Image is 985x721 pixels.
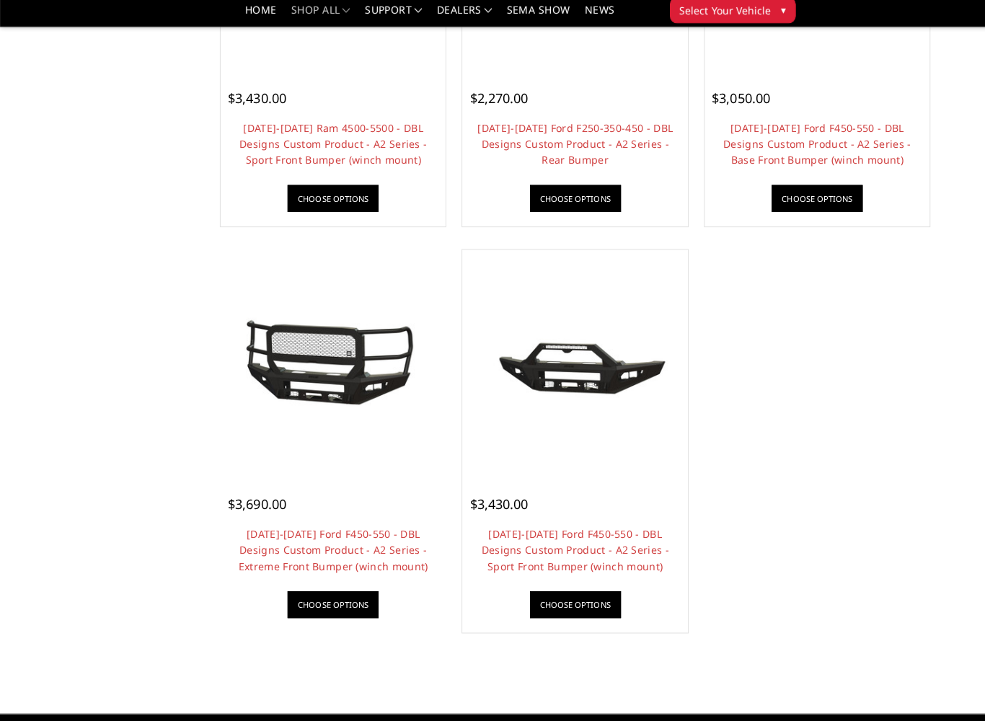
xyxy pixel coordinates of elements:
[525,190,615,217] a: Choose Options
[288,12,347,33] a: shop all
[222,317,438,416] img: 2023-2025 Ford F450-550 - DBL Designs Custom Product - A2 Series - Extreme Front Bumper (winch mo...
[579,12,609,33] a: News
[461,258,677,474] a: 2023-2025 Ford F450-550 - DBL Designs Custom Product - A2 Series - Sport Front Bumper (winch mount)
[525,593,615,619] a: Choose Options
[502,12,565,33] a: SEMA Show
[237,127,423,172] a: [DATE]-[DATE] Ram 4500-5500 - DBL Designs Custom Product - A2 Series - Sport Front Bumper (winch ...
[226,95,283,112] span: $3,430.00
[705,95,763,112] span: $3,050.00
[226,497,283,515] span: $3,690.00
[764,190,854,217] a: Choose Options
[433,12,487,33] a: Dealers
[285,593,375,619] a: Choose Options
[774,9,779,25] span: ▾
[717,127,903,172] a: [DATE]-[DATE] Ford F450-550 - DBL Designs Custom Product - A2 Series - Base Front Bumper (winch m...
[477,529,663,575] a: [DATE]-[DATE] Ford F450-550 - DBL Designs Custom Product - A2 Series - Sport Front Bumper (winch ...
[465,95,523,112] span: $2,270.00
[673,10,764,25] span: Select Your Vehicle
[237,529,425,575] a: [DATE]-[DATE] Ford F450-550 - DBL Designs Custom Product - A2 Series - Extreme Front Bumper (winc...
[361,12,418,33] a: Support
[461,315,677,417] img: 2023-2025 Ford F450-550 - DBL Designs Custom Product - A2 Series - Sport Front Bumper (winch mount)
[465,497,523,515] span: $3,430.00
[285,190,375,217] a: Choose Options
[243,12,274,33] a: Home
[222,258,438,474] a: 2023-2025 Ford F450-550 - DBL Designs Custom Product - A2 Series - Extreme Front Bumper (winch mo...
[663,4,788,30] button: Select Your Vehicle
[473,127,666,172] a: [DATE]-[DATE] Ford F250-350-450 - DBL Designs Custom Product - A2 Series - Rear Bumper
